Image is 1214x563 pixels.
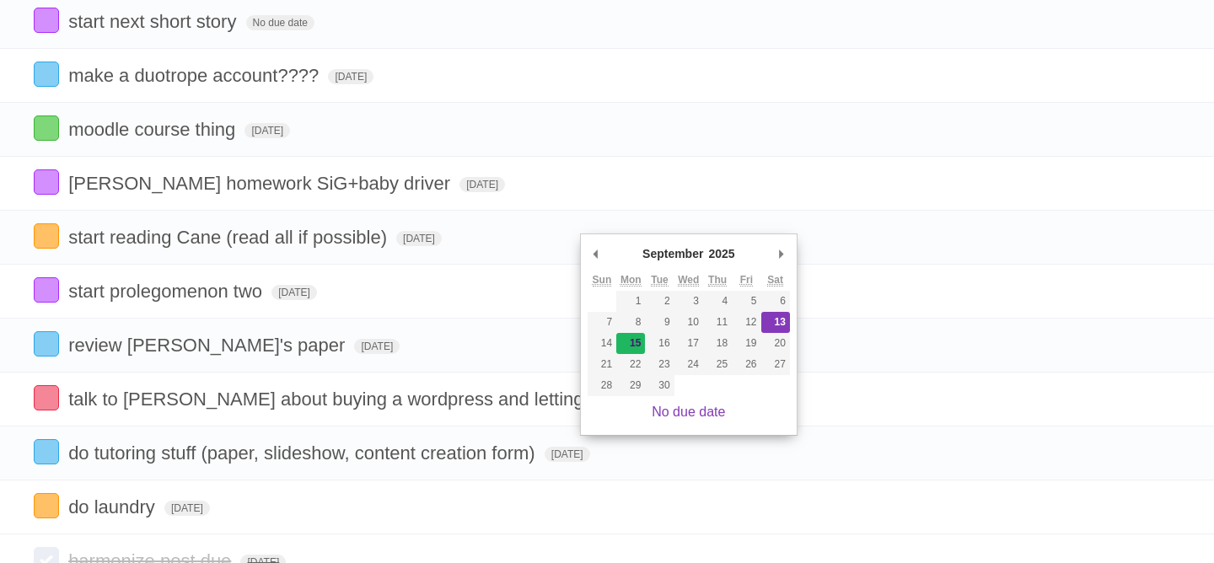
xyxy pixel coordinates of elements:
button: 8 [616,312,645,333]
label: Done [34,277,59,303]
abbr: Monday [620,274,642,287]
button: 15 [616,333,645,354]
button: 16 [645,333,674,354]
button: 11 [703,312,732,333]
label: Done [34,493,59,518]
button: 26 [732,354,760,375]
span: talk to [PERSON_NAME] about buying a wordpress and letting me do my thing [68,389,720,410]
button: 12 [732,312,760,333]
abbr: Thursday [708,274,727,287]
span: [DATE] [271,285,317,300]
label: Done [34,115,59,141]
button: 3 [674,291,703,312]
div: 2025 [706,241,737,266]
span: No due date [246,15,314,30]
abbr: Saturday [767,274,783,287]
button: 27 [761,354,790,375]
span: make a duotrope account???? [68,65,323,86]
button: 14 [588,333,616,354]
button: 20 [761,333,790,354]
button: 17 [674,333,703,354]
span: [DATE] [164,501,210,516]
button: Previous Month [588,241,604,266]
button: 4 [703,291,732,312]
button: 23 [645,354,674,375]
span: do laundry [68,496,159,517]
button: 29 [616,375,645,396]
button: 1 [616,291,645,312]
span: review [PERSON_NAME]'s paper [68,335,349,356]
button: 22 [616,354,645,375]
label: Done [34,8,59,33]
button: 25 [703,354,732,375]
button: 18 [703,333,732,354]
label: Done [34,385,59,410]
label: Done [34,169,59,195]
label: Done [34,62,59,87]
span: [DATE] [396,231,442,246]
button: 13 [761,312,790,333]
span: do tutoring stuff (paper, slideshow, content creation form) [68,442,540,464]
span: [DATE] [244,123,290,138]
span: [DATE] [328,69,373,84]
span: [PERSON_NAME] homework SiG+baby driver [68,173,454,194]
label: Done [34,331,59,357]
abbr: Sunday [593,274,612,287]
span: [DATE] [354,339,400,354]
button: 7 [588,312,616,333]
abbr: Friday [740,274,753,287]
button: 2 [645,291,674,312]
button: 6 [761,291,790,312]
div: September [640,241,706,266]
label: Done [34,223,59,249]
button: 21 [588,354,616,375]
button: 9 [645,312,674,333]
span: [DATE] [545,447,590,462]
button: 19 [732,333,760,354]
button: 28 [588,375,616,396]
abbr: Tuesday [651,274,668,287]
a: No due date [652,405,725,419]
span: start prolegomenon two [68,281,266,302]
span: start reading Cane (read all if possible) [68,227,391,248]
button: 5 [732,291,760,312]
span: moodle course thing [68,119,239,140]
button: 24 [674,354,703,375]
label: Done [34,439,59,464]
button: 30 [645,375,674,396]
span: start next short story [68,11,240,32]
span: [DATE] [459,177,505,192]
button: Next Month [773,241,790,266]
abbr: Wednesday [678,274,699,287]
button: 10 [674,312,703,333]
